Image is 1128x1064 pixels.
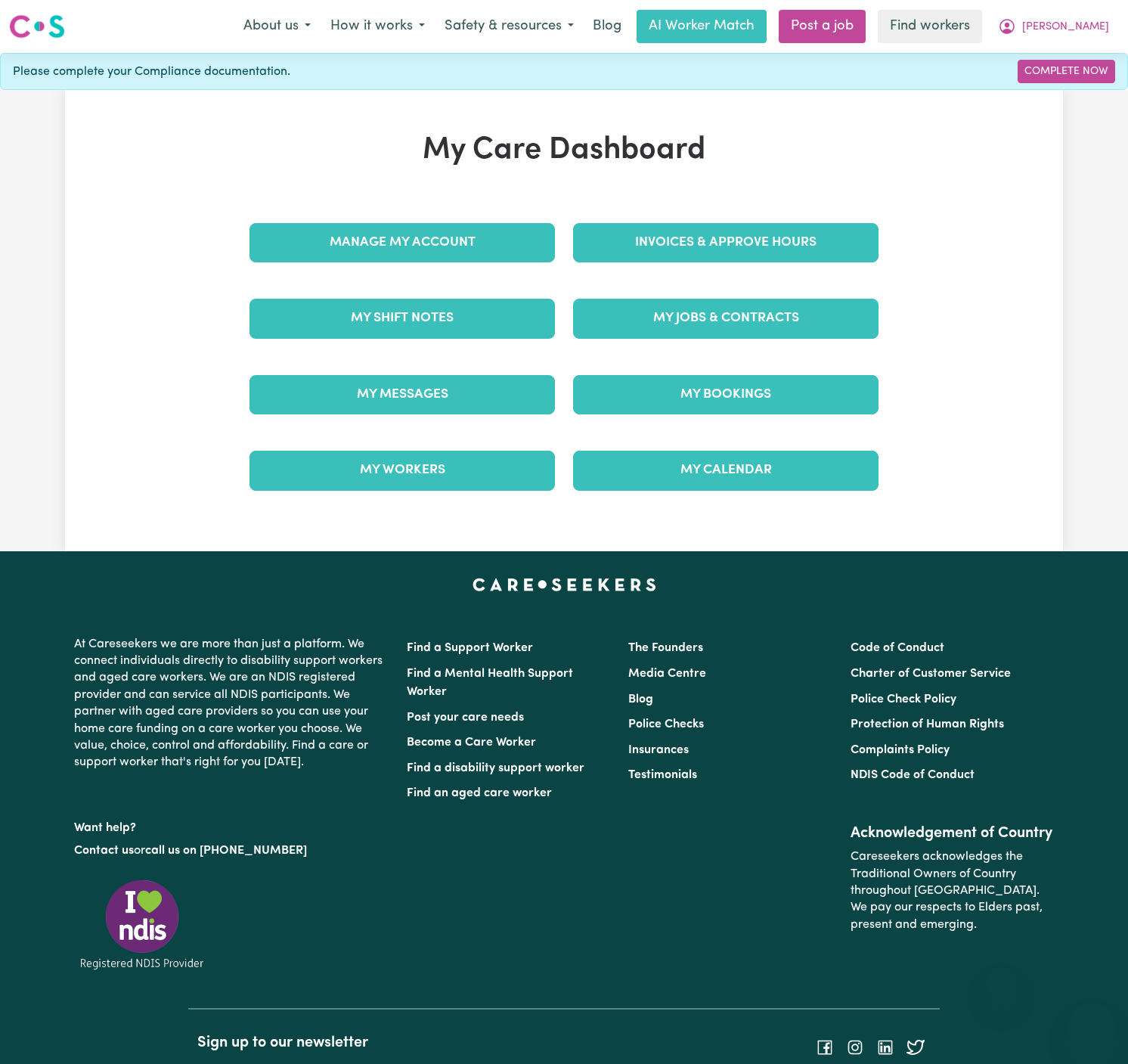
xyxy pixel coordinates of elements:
[573,223,879,262] a: Invoices & Approve Hours
[878,10,982,43] a: Find workers
[988,11,1119,42] button: My Account
[407,668,573,698] a: Find a Mental Health Support Worker
[9,13,65,40] img: Careseekers logo
[249,299,555,338] a: My Shift Notes
[846,1041,864,1053] a: Follow Careseekers on Instagram
[145,845,307,857] a: call us on [PHONE_NUMBER]
[407,762,584,774] a: Find a disability support worker
[240,132,888,169] h1: My Care Dashboard
[249,223,555,262] a: Manage My Account
[851,668,1011,680] a: Charter of Customer Service
[987,967,1017,997] iframe: Close message
[1018,60,1115,83] a: Complete Now
[851,642,944,654] a: Code of Conduct
[74,877,210,972] img: Registered NDIS provider
[249,375,555,414] a: My Messages
[321,11,435,42] button: How it works
[9,9,65,44] a: Careseekers logo
[74,845,134,857] a: Contact us
[407,642,533,654] a: Find a Support Worker
[435,11,584,42] button: Safety & resources
[74,630,389,777] p: At Careseekers we are more than just a platform. We connect individuals directly to disability su...
[249,451,555,490] a: My Workers
[13,63,290,81] span: Please complete your Compliance documentation.
[779,10,866,43] a: Post a job
[573,451,879,490] a: My Calendar
[628,668,706,680] a: Media Centre
[74,836,389,865] p: or
[407,737,536,749] a: Become a Care Worker
[876,1041,894,1053] a: Follow Careseekers on LinkedIn
[407,712,524,724] a: Post your care needs
[584,10,631,43] a: Blog
[1022,19,1109,36] span: [PERSON_NAME]
[407,787,552,799] a: Find an aged care worker
[74,814,389,836] p: Want help?
[473,579,656,591] a: Careseekers home page
[851,744,950,756] a: Complaints Policy
[628,744,689,756] a: Insurances
[628,718,704,731] a: Police Checks
[197,1034,555,1052] h2: Sign up to our newsletter
[816,1041,834,1053] a: Follow Careseekers on Facebook
[573,299,879,338] a: My Jobs & Contracts
[851,842,1054,939] p: Careseekers acknowledges the Traditional Owners of Country throughout [GEOGRAPHIC_DATA]. We pay o...
[851,769,975,781] a: NDIS Code of Conduct
[851,824,1054,842] h2: Acknowledgement of Country
[628,693,653,706] a: Blog
[1068,1004,1116,1052] iframe: Button to launch messaging window
[628,642,703,654] a: The Founders
[906,1041,925,1053] a: Follow Careseekers on Twitter
[234,11,321,42] button: About us
[637,10,767,43] a: AI Worker Match
[851,718,1004,731] a: Protection of Human Rights
[851,693,956,706] a: Police Check Policy
[573,375,879,414] a: My Bookings
[628,769,697,781] a: Testimonials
